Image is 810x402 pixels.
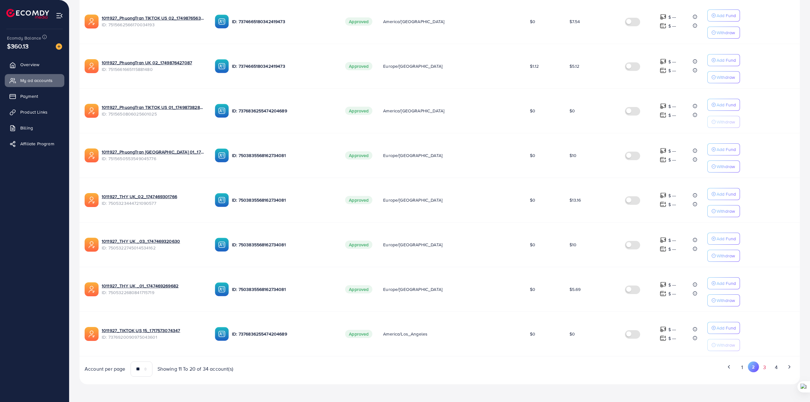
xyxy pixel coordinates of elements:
[102,334,205,340] span: ID: 7376920090975043601
[102,200,205,206] span: ID: 7505323444721090577
[383,63,442,69] span: Europe/[GEOGRAPHIC_DATA]
[707,322,740,334] button: Add Fund
[102,104,205,117] div: <span class='underline'>1011927_PhuongTran TIKTOK US 01_1749873828056</span></br>7515650806025601025
[85,59,99,73] img: ic-ads-acc.e4c84228.svg
[232,152,335,159] p: ID: 7503835568162734081
[707,233,740,245] button: Add Fund
[85,193,99,207] img: ic-ads-acc.e4c84228.svg
[569,63,580,69] span: $5.12
[102,22,205,28] span: ID: 7515662566170034193
[20,61,39,68] span: Overview
[668,201,676,208] p: $ ---
[717,163,735,170] p: Withdraw
[102,289,205,296] span: ID: 7505322680841715719
[383,242,442,248] span: Europe/[GEOGRAPHIC_DATA]
[102,66,205,72] span: ID: 7515661665115881480
[759,361,770,373] button: Go to page 3
[102,155,205,162] span: ID: 7515650553549045776
[85,365,125,373] span: Account per page
[102,283,205,296] div: <span class='underline'>1011927_THY UK _01_1747469269682</span></br>7505322680841715719
[707,71,740,83] button: Withdraw
[783,374,805,397] iframe: Chat
[345,17,372,26] span: Approved
[668,22,676,30] p: $ ---
[102,104,205,110] a: 1011927_PhuongTran TIKTOK US 01_1749873828056
[569,286,581,292] span: $5.69
[232,107,335,115] p: ID: 7376836255474204689
[736,361,748,373] button: Go to page 1
[668,103,676,110] p: $ ---
[660,335,666,342] img: top-up amount
[215,238,229,252] img: ic-ba-acc.ded83a64.svg
[85,148,99,162] img: ic-ads-acc.e4c84228.svg
[530,331,535,337] span: $0
[668,13,676,21] p: $ ---
[717,12,736,19] p: Add Fund
[102,60,205,66] a: 1011927_PhuongTran UK 02_1749876427087
[717,252,735,260] p: Withdraw
[707,277,740,289] button: Add Fund
[345,241,372,249] span: Approved
[569,331,575,337] span: $0
[102,15,205,21] a: 1011927_PhuongTran TIKTOK US 02_1749876563912
[5,58,64,71] a: Overview
[6,9,49,19] img: logo
[569,108,575,114] span: $0
[530,197,535,203] span: $0
[5,137,64,150] a: Affiliate Program
[7,35,41,41] span: Ecomdy Balance
[345,151,372,160] span: Approved
[707,27,740,39] button: Withdraw
[102,193,205,206] div: <span class='underline'>1011927_THY UK_02_1747469301766</span></br>7505323444721090577
[383,197,442,203] span: Europe/[GEOGRAPHIC_DATA]
[232,62,335,70] p: ID: 7374665180342419473
[102,327,205,334] a: 1011927_TIKTOK US 15_1717573074347
[20,93,38,99] span: Payment
[660,156,666,163] img: top-up amount
[102,327,205,340] div: <span class='underline'>1011927_TIKTOK US 15_1717573074347</span></br>7376920090975043601
[717,207,735,215] p: Withdraw
[232,330,335,338] p: ID: 7376836255474204689
[668,111,676,119] p: $ ---
[569,197,581,203] span: $13.16
[707,188,740,200] button: Add Fund
[717,235,736,242] p: Add Fund
[660,67,666,74] img: top-up amount
[20,125,33,131] span: Billing
[215,327,229,341] img: ic-ba-acc.ded83a64.svg
[668,58,676,66] p: $ ---
[7,41,29,51] span: $360.13
[215,282,229,296] img: ic-ba-acc.ded83a64.svg
[20,109,48,115] span: Product Links
[102,193,205,200] a: 1011927_THY UK_02_1747469301766
[102,238,205,244] a: 1011927_THY UK _03_1747469320630
[85,238,99,252] img: ic-ads-acc.e4c84228.svg
[232,196,335,204] p: ID: 7503835568162734081
[345,330,372,338] span: Approved
[660,192,666,199] img: top-up amount
[383,108,444,114] span: America/[GEOGRAPHIC_DATA]
[383,18,444,25] span: America/[GEOGRAPHIC_DATA]
[660,201,666,208] img: top-up amount
[102,15,205,28] div: <span class='underline'>1011927_PhuongTran TIKTOK US 02_1749876563912</span></br>7515662566170034193
[345,107,372,115] span: Approved
[668,147,676,155] p: $ ---
[102,111,205,117] span: ID: 7515650806025601025
[345,196,372,204] span: Approved
[345,285,372,293] span: Approved
[660,326,666,333] img: top-up amount
[660,246,666,252] img: top-up amount
[383,286,442,292] span: Europe/[GEOGRAPHIC_DATA]
[383,152,442,159] span: Europe/[GEOGRAPHIC_DATA]
[668,236,676,244] p: $ ---
[232,241,335,248] p: ID: 7503835568162734081
[660,281,666,288] img: top-up amount
[707,143,740,155] button: Add Fund
[660,148,666,154] img: top-up amount
[717,190,736,198] p: Add Fund
[530,152,535,159] span: $0
[102,149,205,162] div: <span class='underline'>1011927_PhuongTran UK 01_1749873767691</span></br>7515650553549045776
[102,238,205,251] div: <span class='underline'>1011927_THY UK _03_1747469320630</span></br>7505322745014534162
[707,54,740,66] button: Add Fund
[660,290,666,297] img: top-up amount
